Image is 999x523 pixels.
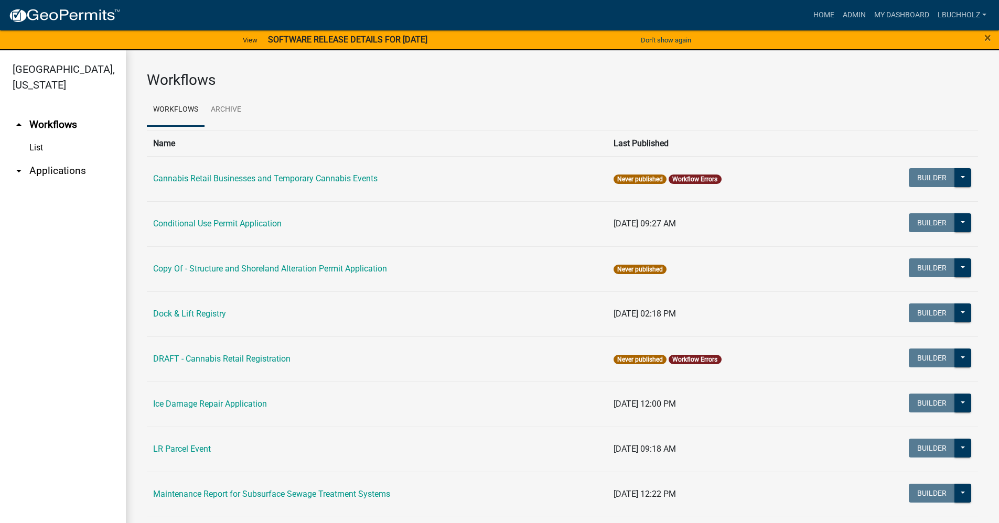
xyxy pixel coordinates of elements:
button: Don't show again [637,31,695,49]
button: Builder [909,213,955,232]
button: Builder [909,258,955,277]
a: Maintenance Report for Subsurface Sewage Treatment Systems [153,489,390,499]
span: [DATE] 09:18 AM [614,444,676,454]
th: Name [147,130,607,156]
a: Ice Damage Repair Application [153,399,267,409]
span: [DATE] 09:27 AM [614,219,676,228]
a: Dock & Lift Registry [153,309,226,319]
a: Conditional Use Permit Application [153,219,282,228]
a: Archive [205,93,248,127]
h3: Workflows [147,71,978,89]
a: Home [809,5,839,25]
button: Close [984,31,991,44]
span: [DATE] 12:00 PM [614,399,676,409]
strong: SOFTWARE RELEASE DETAILS FOR [DATE] [268,35,427,45]
a: lbuchholz [933,5,991,25]
span: Never published [614,355,667,364]
button: Builder [909,348,955,367]
a: View [239,31,262,49]
a: Workflow Errors [672,356,717,363]
span: [DATE] 02:18 PM [614,309,676,319]
a: Workflow Errors [672,176,717,183]
a: Copy Of - Structure and Shoreland Alteration Permit Application [153,264,387,274]
a: Cannabis Retail Businesses and Temporary Cannabis Events [153,173,378,183]
span: × [984,30,991,45]
button: Builder [909,168,955,187]
i: arrow_drop_down [13,165,25,177]
span: [DATE] 12:22 PM [614,489,676,499]
span: Never published [614,265,667,274]
button: Builder [909,484,955,503]
button: Builder [909,303,955,322]
i: arrow_drop_up [13,118,25,131]
a: DRAFT - Cannabis Retail Registration [153,354,291,364]
a: My Dashboard [870,5,933,25]
button: Builder [909,439,955,457]
th: Last Published [607,130,841,156]
a: Admin [839,5,870,25]
a: LR Parcel Event [153,444,211,454]
span: Never published [614,175,667,184]
button: Builder [909,394,955,412]
a: Workflows [147,93,205,127]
